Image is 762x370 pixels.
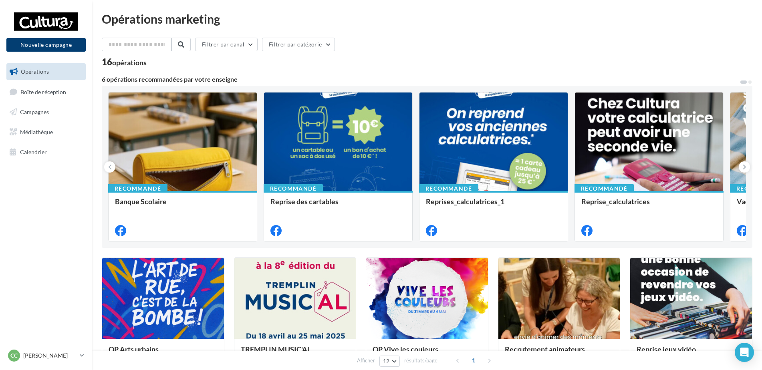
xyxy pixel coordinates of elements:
[373,345,482,361] div: OP Vive les couleurs
[264,184,323,193] div: Recommandé
[5,124,87,141] a: Médiathèque
[467,354,480,367] span: 1
[109,345,218,361] div: OP Arts urbains
[20,148,47,155] span: Calendrier
[5,144,87,161] a: Calendrier
[5,104,87,121] a: Campagnes
[23,352,77,360] p: [PERSON_NAME]
[20,129,53,135] span: Médiathèque
[115,197,250,213] div: Banque Scolaire
[5,83,87,101] a: Boîte de réception
[379,356,400,367] button: 12
[735,343,754,362] div: Open Intercom Messenger
[20,88,66,95] span: Boîte de réception
[581,197,717,213] div: Reprise_calculatrices
[5,63,87,80] a: Opérations
[6,38,86,52] button: Nouvelle campagne
[102,76,740,82] div: 6 opérations recommandées par votre enseigne
[20,109,49,115] span: Campagnes
[112,59,147,66] div: opérations
[6,348,86,363] a: Cc [PERSON_NAME]
[195,38,258,51] button: Filtrer par canal
[21,68,49,75] span: Opérations
[102,58,147,66] div: 16
[575,184,634,193] div: Recommandé
[10,352,18,360] span: Cc
[102,13,752,25] div: Opérations marketing
[637,345,746,361] div: Reprise jeux vidéo
[419,184,478,193] div: Recommandé
[241,345,350,361] div: TREMPLIN MUSIC'AL
[426,197,561,213] div: Reprises_calculatrices_1
[262,38,335,51] button: Filtrer par catégorie
[383,358,390,364] span: 12
[108,184,167,193] div: Recommandé
[270,197,406,213] div: Reprise des cartables
[505,345,614,361] div: Recrutement animateurs
[357,357,375,364] span: Afficher
[404,357,437,364] span: résultats/page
